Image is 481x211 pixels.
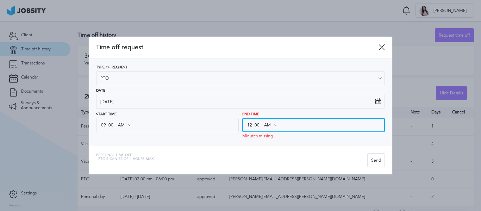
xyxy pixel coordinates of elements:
[96,157,154,161] span: - PTO's can be of 4 hours max
[242,134,273,139] span: Minutes missing
[254,119,260,131] input: --
[96,89,105,93] span: Date
[107,123,108,128] span: :
[367,153,385,167] button: Send
[242,112,259,117] span: End Time
[253,123,254,128] span: :
[96,153,154,157] span: Personal Time Off
[368,154,385,168] div: Send
[96,66,127,70] span: Type of Request
[96,112,117,117] span: Start Time
[96,44,379,51] span: Time off request
[100,119,107,131] input: --
[246,119,253,131] input: --
[108,119,114,131] input: --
